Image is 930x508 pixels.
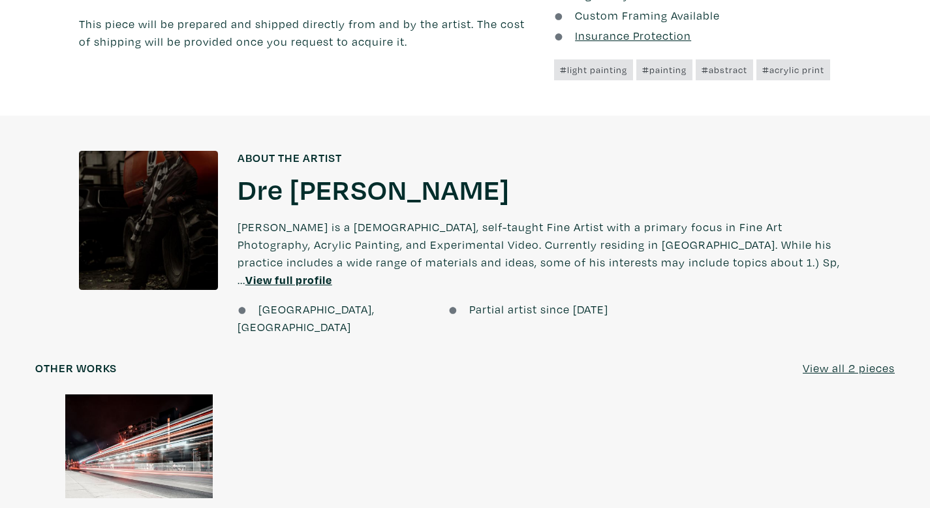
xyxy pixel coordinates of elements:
h6: Other works [35,361,117,375]
a: View all 2 pieces [803,359,895,377]
a: #light painting [554,59,633,80]
span: Partial artist since [DATE] [469,302,608,317]
a: Dre [PERSON_NAME] [238,171,510,206]
u: Insurance Protection [575,28,691,43]
a: View full profile [245,272,332,287]
a: #painting [636,59,692,80]
p: This piece will be prepared and shipped directly from and by the artist. The cost of shipping wil... [79,15,535,50]
p: [PERSON_NAME] is a [DEMOGRAPHIC_DATA], self-taught Fine Artist with a primary focus in Fine Art P... [238,206,851,300]
a: #acrylic print [756,59,830,80]
li: Custom Framing Available [554,7,851,24]
a: #abstract [696,59,753,80]
a: Insurance Protection [554,28,691,43]
h6: About the artist [238,151,851,165]
span: [GEOGRAPHIC_DATA], [GEOGRAPHIC_DATA] [238,302,375,334]
u: View all 2 pieces [803,360,895,375]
